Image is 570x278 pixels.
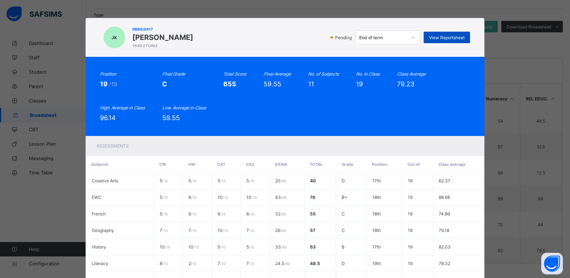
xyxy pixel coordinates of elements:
span: Position [372,162,388,167]
span: / 10 [249,261,254,266]
span: Creative Arts [92,178,118,183]
span: 96.14 [100,114,116,122]
span: Literacy [92,261,108,266]
span: 10 [218,195,228,200]
span: 10 [246,195,257,200]
span: 5 [160,211,168,217]
span: 7 [160,228,168,233]
span: 7 [188,228,196,233]
span: B+ [342,195,347,200]
span: / 60 [281,212,286,216]
span: 19 [408,195,412,200]
span: 59.55 [264,80,281,88]
span: / 10 [223,195,228,200]
span: 76 [310,195,315,200]
span: Total [310,162,323,167]
i: Class Average [397,71,426,77]
span: History [92,244,106,250]
span: HW [188,162,195,167]
span: / 60 [280,228,286,233]
span: 5 [160,195,168,200]
span: C [342,228,345,233]
span: JK [111,35,117,40]
span: / 10 [191,228,196,233]
span: Subjects [91,162,108,167]
span: 7 [246,228,254,233]
span: 19 [408,228,412,233]
span: / 10 [191,261,196,266]
span: French [92,211,106,217]
span: B [342,244,345,250]
span: / 10 [251,195,257,200]
span: [PERSON_NAME] [132,33,193,42]
span: 78.32 [439,261,450,266]
span: Class average [438,162,466,167]
span: 20 [275,178,286,183]
span: Out of [407,162,420,167]
span: 8 [188,195,196,200]
span: 18th [372,211,381,217]
span: / 10 [249,245,254,249]
span: D [342,178,345,183]
span: / 10 [223,228,228,233]
span: 48.5 [310,261,320,266]
span: 57 [310,228,315,233]
span: 7 [218,261,225,266]
span: 63 [310,244,316,250]
span: / 10 [220,212,225,216]
span: / 10 [191,212,196,216]
i: No. of Subjects [308,71,339,77]
span: 62.37 [439,178,450,183]
button: Open asap [541,253,563,274]
span: 19th [372,261,381,266]
span: 655 [223,80,236,88]
span: 55 [310,211,316,217]
span: 19 [408,261,412,266]
span: 17th [372,178,381,183]
span: / 10 [191,179,196,183]
span: DBBS/0417 [132,27,193,31]
span: 74.89 [439,211,450,217]
span: 79.23 [397,80,414,88]
span: / 10 [165,245,170,249]
span: YEAR 2 TOPAZ [132,44,193,48]
span: / 10 [249,179,254,183]
span: Geography [92,228,114,233]
span: 59.55 [162,114,180,122]
span: CW [159,162,166,167]
span: 19 [100,80,109,88]
span: / 10 [193,245,199,249]
span: 5 [218,244,225,250]
span: 32 [275,211,286,217]
span: 88.68 [439,195,450,200]
span: 18th [372,228,381,233]
span: 10 [218,228,228,233]
span: 19 [408,211,412,217]
span: 10 [160,244,170,250]
span: 24.5 [275,261,290,266]
span: / 10 [162,212,168,216]
span: EWC [92,195,101,200]
span: 79.18 [439,228,449,233]
span: / 10 [162,261,168,266]
span: D [342,261,345,266]
span: C [162,80,167,88]
span: / 10 [162,179,168,183]
span: / 10 [220,179,225,183]
span: / 10 [249,228,254,233]
span: 5 [188,178,196,183]
span: 6 [218,211,225,217]
span: Grade [342,162,354,167]
span: 26 [275,228,286,233]
span: 5 [160,178,168,183]
span: / 10 [162,195,168,200]
span: / 10 [249,212,254,216]
span: / 10 [191,195,196,200]
span: 8 [160,261,168,266]
span: Pending [334,35,354,40]
span: 5 [246,178,254,183]
span: CA2 [246,162,254,167]
i: Position [100,71,116,77]
span: 7 [246,261,254,266]
span: / 10 [220,245,225,249]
